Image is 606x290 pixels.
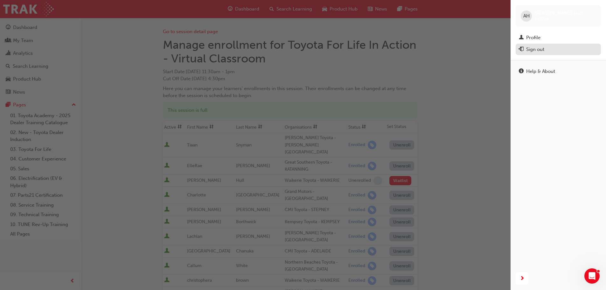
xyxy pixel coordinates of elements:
iframe: Intercom live chat [584,268,600,284]
span: exit-icon [519,47,524,53]
span: next-icon [520,275,525,283]
a: Profile [516,32,601,44]
span: info-icon [519,69,524,74]
span: AH [523,12,530,20]
div: Help & About [526,68,555,75]
a: Help & About [516,66,601,77]
span: man-icon [519,35,524,41]
button: Sign out [516,44,601,55]
div: Profile [526,34,540,41]
span: [PERSON_NAME] Hull [534,10,583,16]
div: Sign out [526,46,544,53]
span: 647786 [534,16,549,22]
